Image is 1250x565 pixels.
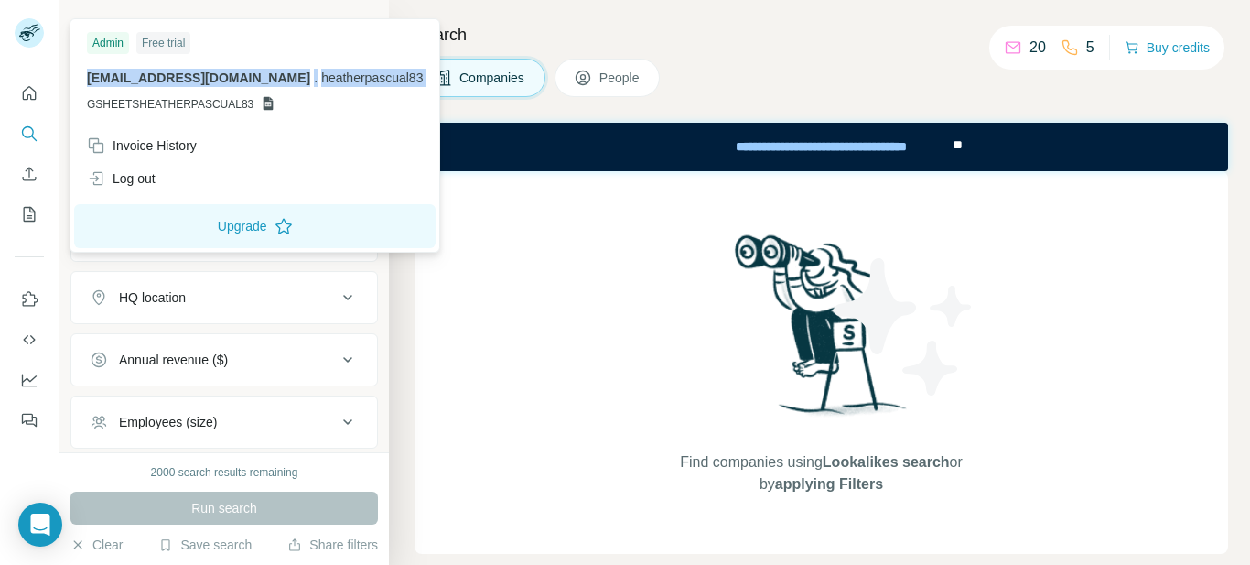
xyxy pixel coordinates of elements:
span: GSHEETSHEATHERPASCUAL83 [87,96,253,113]
button: Employees (size) [71,400,377,444]
button: Search [15,117,44,150]
button: Feedback [15,404,44,437]
button: Enrich CSV [15,158,44,190]
span: Find companies using or by [674,451,967,495]
button: Upgrade [74,204,436,248]
div: Open Intercom Messenger [18,503,62,547]
div: 2000 search results remaining [151,464,298,481]
button: Quick start [15,77,44,110]
img: Surfe Illustration - Stars [822,244,986,409]
div: HQ location [119,288,186,307]
div: Invoice History [87,136,197,155]
button: HQ location [71,276,377,320]
div: Free trial [136,32,190,54]
div: New search [70,16,128,33]
button: Use Surfe API [15,323,44,356]
div: Annual revenue ($) [119,351,228,369]
button: Annual revenue ($) [71,338,377,382]
div: Admin [87,32,129,54]
h4: Search [415,22,1228,48]
span: applying Filters [775,476,883,492]
p: 5 [1086,37,1094,59]
button: My lists [15,198,44,231]
span: [EMAIL_ADDRESS][DOMAIN_NAME] [87,71,310,85]
button: Share filters [287,536,378,554]
span: . [314,71,318,85]
button: Save search [158,536,252,554]
button: Clear [70,536,123,554]
span: People [599,69,641,87]
button: Use Surfe on LinkedIn [15,283,44,316]
div: Log out [87,169,156,188]
iframe: Banner [415,123,1228,171]
img: Surfe Illustration - Woman searching with binoculars [727,230,917,434]
div: Employees (size) [119,413,217,431]
span: heatherpascual83 [321,71,423,85]
span: Lookalikes search [823,454,950,470]
p: 20 [1029,37,1046,59]
button: Buy credits [1125,35,1210,60]
button: Dashboard [15,364,44,397]
button: Hide [318,11,389,38]
span: Companies [459,69,526,87]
